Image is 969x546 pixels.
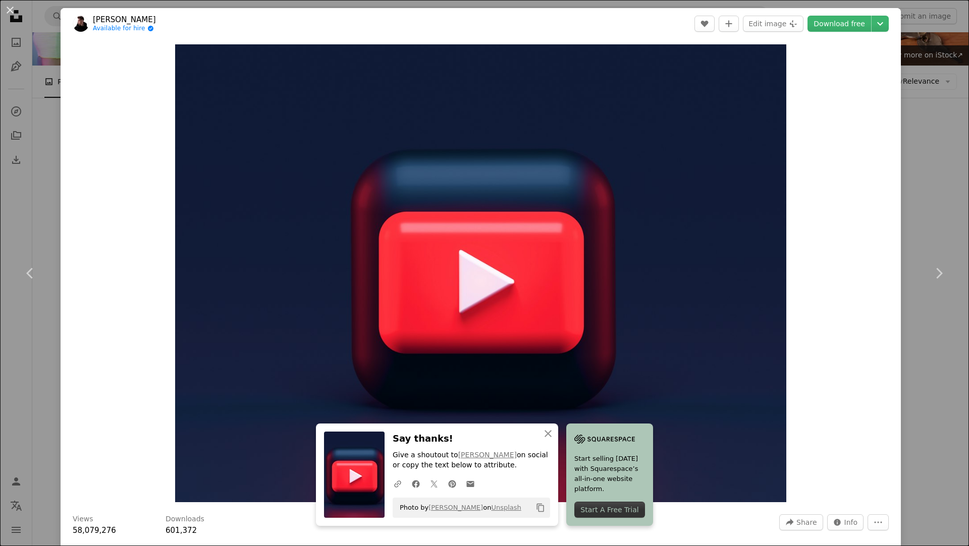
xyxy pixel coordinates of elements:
span: Share [796,515,817,530]
a: Share over email [461,473,479,494]
a: Available for hire [93,25,156,33]
button: Add to Collection [719,16,739,32]
a: Share on Pinterest [443,473,461,494]
a: [PERSON_NAME] [428,504,483,511]
a: Start selling [DATE] with Squarespace’s all-in-one website platform.Start A Free Trial [566,423,653,526]
button: More Actions [868,514,889,530]
span: 601,372 [166,526,197,535]
img: file-1705255347840-230a6ab5bca9image [574,432,635,447]
a: Share on Twitter [425,473,443,494]
button: Choose download size [872,16,889,32]
a: Next [908,225,969,322]
img: Go to Alexander Shatov's profile [73,16,89,32]
span: Info [844,515,858,530]
span: Photo by on [395,500,521,516]
img: red and white square illustration [175,44,786,502]
p: Give a shoutout to on social or copy the text below to attribute. [393,450,550,470]
button: Zoom in on this image [175,44,786,502]
a: Download free [807,16,871,32]
h3: Say thanks! [393,432,550,446]
span: Start selling [DATE] with Squarespace’s all-in-one website platform. [574,454,645,494]
button: Copy to clipboard [532,499,549,516]
a: [PERSON_NAME] [93,15,156,25]
a: [PERSON_NAME] [458,451,517,459]
button: Share this image [779,514,823,530]
h3: Views [73,514,93,524]
a: Unsplash [491,504,521,511]
h3: Downloads [166,514,204,524]
span: 58,079,276 [73,526,116,535]
div: Start A Free Trial [574,502,645,518]
button: Stats about this image [827,514,864,530]
button: Like [694,16,715,32]
a: Share on Facebook [407,473,425,494]
button: Edit image [743,16,803,32]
